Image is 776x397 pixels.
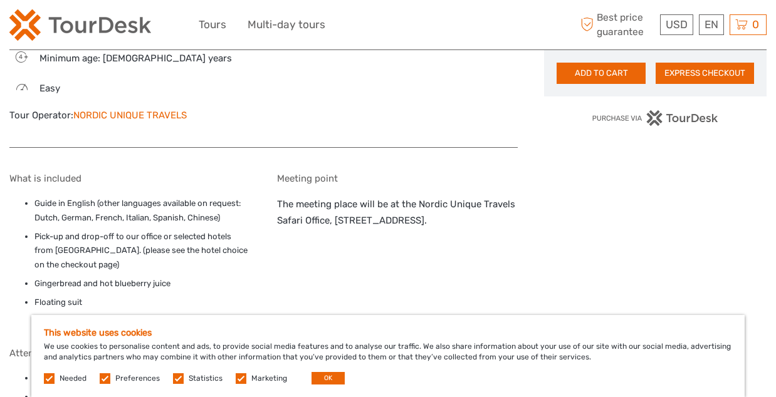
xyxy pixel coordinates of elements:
[34,296,251,324] li: Floating suit
[9,9,151,41] img: 2254-3441b4b5-4e5f-4d00-b396-31f1d84a6ebf_logo_small.png
[144,19,159,34] button: Open LiveChat chat widget
[34,197,251,225] li: Guide in English (other languages available on request: Dutch, German, French, Italian, Spanish, ...
[312,372,345,384] button: OK
[9,173,251,184] h5: What is included
[248,16,325,34] a: Multi-day tours
[189,373,223,384] label: Statistics
[199,16,226,34] a: Tours
[60,373,87,384] label: Needed
[39,83,60,94] span: Easy
[73,110,187,121] a: NORDIC UNIQUE TRAVELS
[115,373,160,384] label: Preferences
[666,18,688,31] span: USD
[557,63,646,84] button: ADD TO CART
[9,348,518,359] h5: Attention
[11,53,29,61] span: 4
[39,53,232,64] span: Minimum age: [DEMOGRAPHIC_DATA] years
[18,22,142,32] p: We're away right now. Please check back later!
[699,14,724,35] div: EN
[750,18,761,31] span: 0
[44,327,732,338] h5: This website uses cookies
[9,109,251,122] div: Tour Operator:
[34,277,251,291] li: Gingerbread and hot blueberry juice
[34,230,251,272] li: Pick-up and drop-off to our office or selected hotels from [GEOGRAPHIC_DATA]. (please see the hot...
[277,173,518,184] h5: Meeting point
[656,63,754,84] button: EXPRESS CHECKOUT
[277,197,518,229] p: The meeting place will be at the Nordic Unique Travels Safari Office, [STREET_ADDRESS].
[592,110,719,126] img: PurchaseViaTourDesk.png
[577,11,657,38] span: Best price guarantee
[251,373,287,384] label: Marketing
[31,315,745,397] div: We use cookies to personalise content and ads, to provide social media features and to analyse ou...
